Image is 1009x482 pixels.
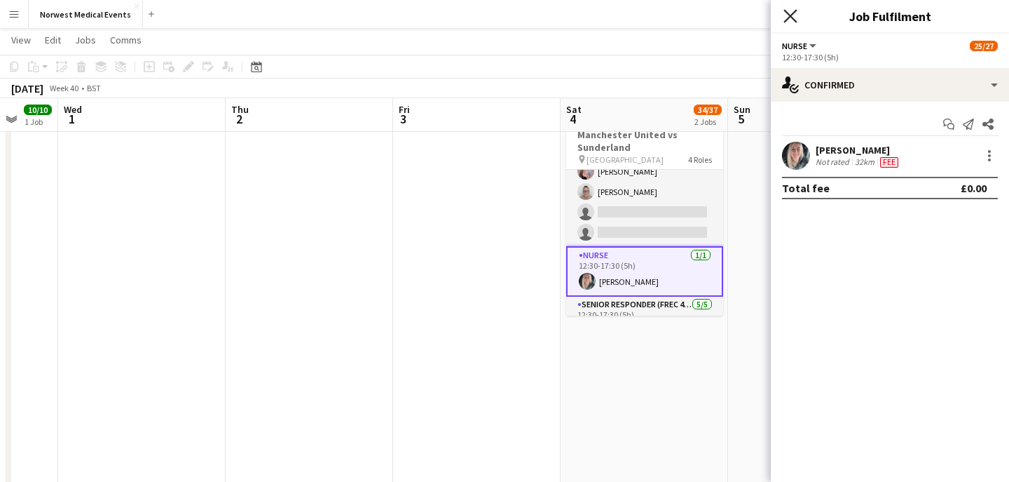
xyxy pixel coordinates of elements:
[782,41,807,51] span: Nurse
[104,31,147,49] a: Comms
[229,111,249,127] span: 2
[62,111,82,127] span: 1
[970,41,998,51] span: 25/27
[694,116,721,127] div: 2 Jobs
[961,181,987,195] div: £0.00
[6,31,36,49] a: View
[69,31,102,49] a: Jobs
[566,108,723,316] app-job-card: 12:30-17:30 (5h)25/27Manchester United vs Sunderland [GEOGRAPHIC_DATA]4 Roles[PERSON_NAME][PERSON...
[566,103,582,116] span: Sat
[771,68,1009,102] div: Confirmed
[399,103,410,116] span: Fri
[782,181,830,195] div: Total fee
[75,34,96,46] span: Jobs
[880,157,898,168] span: Fee
[87,83,101,93] div: BST
[29,1,143,28] button: Norwest Medical Events
[564,111,582,127] span: 4
[566,297,723,426] app-card-role: Senior Responder (FREC 4 or Above)5/512:30-17:30 (5h)
[732,111,750,127] span: 5
[734,103,750,116] span: Sun
[11,81,43,95] div: [DATE]
[64,103,82,116] span: Wed
[771,7,1009,25] h3: Job Fulfilment
[45,34,61,46] span: Edit
[110,34,142,46] span: Comms
[877,156,901,168] div: Crew has different fees then in role
[397,111,410,127] span: 3
[782,41,818,51] button: Nurse
[816,156,852,168] div: Not rated
[688,154,712,165] span: 4 Roles
[24,105,52,115] span: 10/10
[852,156,877,168] div: 32km
[11,34,31,46] span: View
[25,116,51,127] div: 1 Job
[566,128,723,154] h3: Manchester United vs Sunderland
[46,83,81,93] span: Week 40
[816,144,901,156] div: [PERSON_NAME]
[694,105,722,115] span: 34/37
[566,246,723,297] app-card-role: Nurse1/112:30-17:30 (5h)[PERSON_NAME]
[39,31,67,49] a: Edit
[782,52,998,62] div: 12:30-17:30 (5h)
[586,154,664,165] span: [GEOGRAPHIC_DATA]
[231,103,249,116] span: Thu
